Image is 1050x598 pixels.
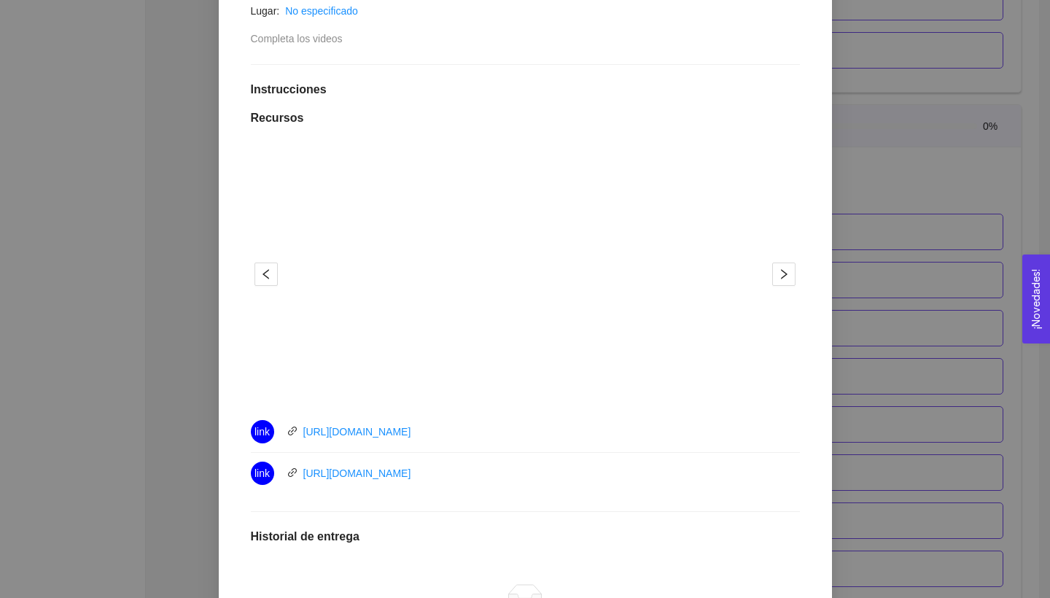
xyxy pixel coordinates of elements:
[287,426,297,436] span: link
[254,420,270,443] span: link
[303,426,411,438] a: [URL][DOMAIN_NAME]
[254,263,278,286] button: left
[772,263,796,286] button: right
[251,111,800,125] h1: Recursos
[251,33,343,44] span: Completa los videos
[255,268,277,280] span: left
[773,268,795,280] span: right
[287,467,297,478] span: link
[251,82,800,97] h1: Instrucciones
[508,384,526,387] button: 1
[1022,255,1050,343] button: Open Feedback Widget
[251,3,280,19] article: Lugar:
[251,529,800,544] h1: Historial de entrega
[292,143,758,405] iframe: 03 Rocio TAM SAM SOM I
[254,462,270,485] span: link
[285,5,358,17] a: No especificado
[530,384,542,387] button: 2
[303,467,411,479] a: [URL][DOMAIN_NAME]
